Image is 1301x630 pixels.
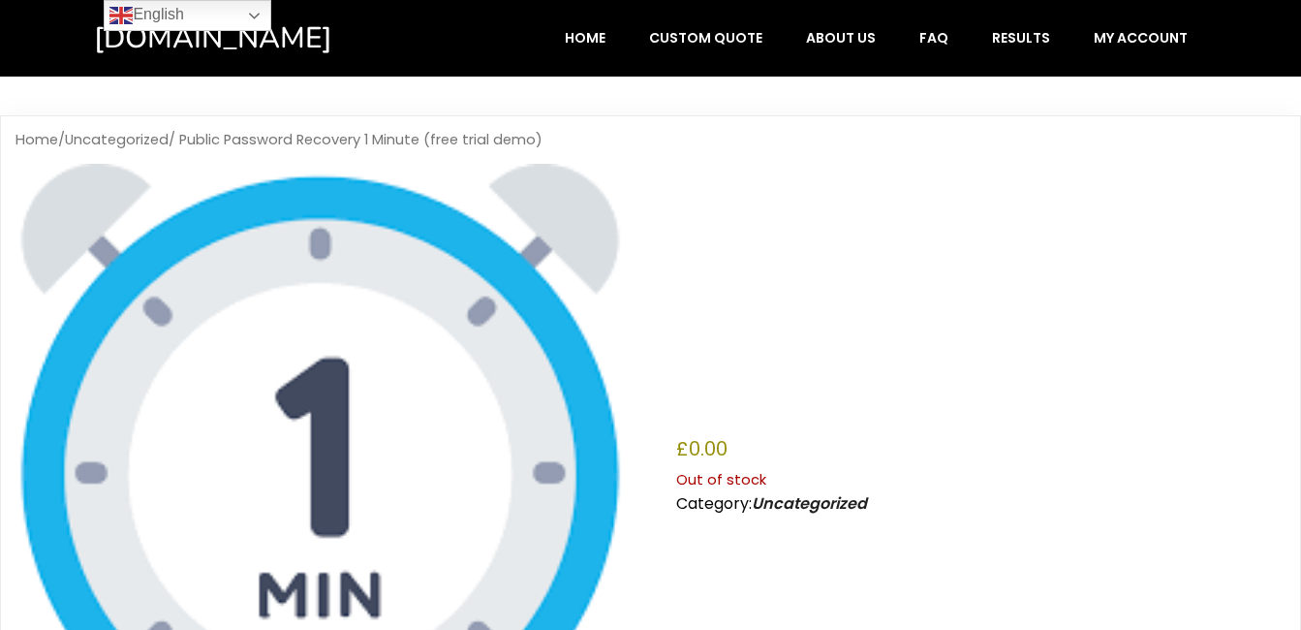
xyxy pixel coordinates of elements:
bdi: 0.00 [676,435,728,462]
span: About Us [806,29,876,47]
a: [DOMAIN_NAME] [94,19,415,57]
a: Home [15,130,58,149]
nav: Breadcrumb [15,131,1286,149]
span: Custom Quote [649,29,762,47]
a: About Us [786,19,896,56]
a: Custom Quote [629,19,783,56]
a: My account [1073,19,1208,56]
a: FAQ [899,19,969,56]
a: Uncategorized [752,492,867,515]
span: £ [676,435,689,462]
a: Results [972,19,1070,56]
span: My account [1094,29,1188,47]
img: en [109,4,133,27]
a: Home [544,19,626,56]
span: Category: [676,492,867,515]
span: Results [992,29,1050,47]
p: Out of stock [676,467,1286,492]
span: FAQ [919,29,948,47]
span: Home [565,29,605,47]
h1: Public Password Recovery 1 Minute (free trial demo) [676,195,1286,422]
a: Uncategorized [65,130,169,149]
